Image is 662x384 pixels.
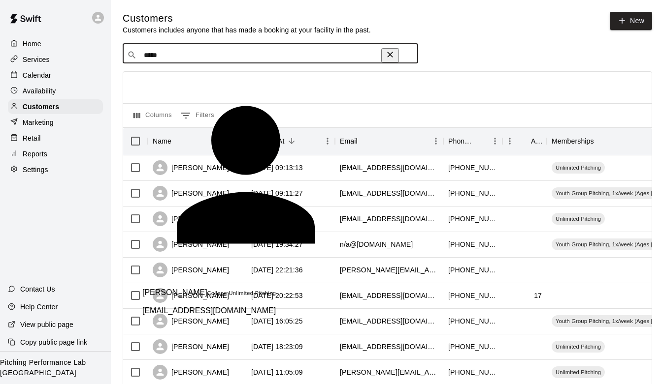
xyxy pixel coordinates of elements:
[552,162,605,174] div: Unlimited Pitching
[448,239,497,249] div: +15026405673
[488,134,502,148] button: Menu
[8,131,103,146] a: Retail
[340,342,438,352] div: kendallabrahamson@gmail.com
[20,284,55,294] p: Contact Us
[448,316,497,326] div: +18129879689
[610,12,652,30] a: New
[8,84,103,98] a: Availability
[142,72,418,280] div: Chase Loesch
[251,316,303,326] div: 2025-08-04 16:05:25
[23,55,50,64] p: Services
[429,134,443,148] button: Menu
[153,339,229,354] div: [PERSON_NAME]
[20,320,73,329] p: View public page
[123,44,418,63] div: Search customers by name or email
[448,214,497,224] div: +15027791065
[448,265,497,275] div: +15022961561
[448,291,497,300] div: +15027161557
[552,127,594,155] div: Memberships
[552,164,605,172] span: Unlimited Pitching
[552,366,605,378] div: Unlimited Pitching
[23,118,54,127] p: Marketing
[531,127,542,155] div: Age
[448,163,497,173] div: +18127047461
[23,133,41,143] p: Retail
[153,365,229,380] div: [PERSON_NAME]
[552,213,605,225] div: Unlimited Pitching
[131,108,174,123] button: Select columns
[552,341,605,353] div: Unlimited Pitching
[8,36,103,51] a: Home
[8,99,103,114] a: Customers
[23,102,59,112] p: Customers
[20,337,87,347] p: Copy public page link
[23,39,41,49] p: Home
[552,368,605,376] span: Unlimited Pitching
[207,289,276,297] p: College Unlimited Pitching
[448,188,497,198] div: +15029304115
[534,291,542,300] div: 17
[23,70,51,80] p: Calendar
[8,147,103,161] a: Reports
[448,127,474,155] div: Phone Number
[251,367,303,377] div: 2025-08-01 11:05:09
[517,134,531,148] button: Sort
[23,86,56,96] p: Availability
[142,288,207,298] p: [PERSON_NAME]
[474,134,488,148] button: Sort
[23,149,47,159] p: Reports
[443,127,502,155] div: Phone Number
[123,25,371,35] p: Customers includes anyone that has made a booking at your facility in the past.
[502,134,517,148] button: Menu
[251,342,303,352] div: 2025-08-03 18:23:09
[502,127,547,155] div: Age
[153,314,229,328] div: [PERSON_NAME]
[8,115,103,130] a: Marketing
[552,215,605,223] span: Unlimited Pitching
[20,302,58,312] p: Help Center
[594,134,608,148] button: Sort
[23,165,48,175] p: Settings
[123,12,371,25] h5: Customers
[335,127,443,155] div: Email
[8,68,103,83] a: Calendar
[142,306,276,314] span: [EMAIL_ADDRESS][DOMAIN_NAME]
[8,162,103,177] a: Settings
[448,367,497,377] div: +12705198649
[8,52,103,67] a: Services
[340,367,438,377] div: kevin.abanatha@gmail.com
[448,342,497,352] div: +15028367962
[552,343,605,351] span: Unlimited Pitching
[381,48,399,62] button: Clear
[340,316,438,326] div: jgirl6225@gmail.com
